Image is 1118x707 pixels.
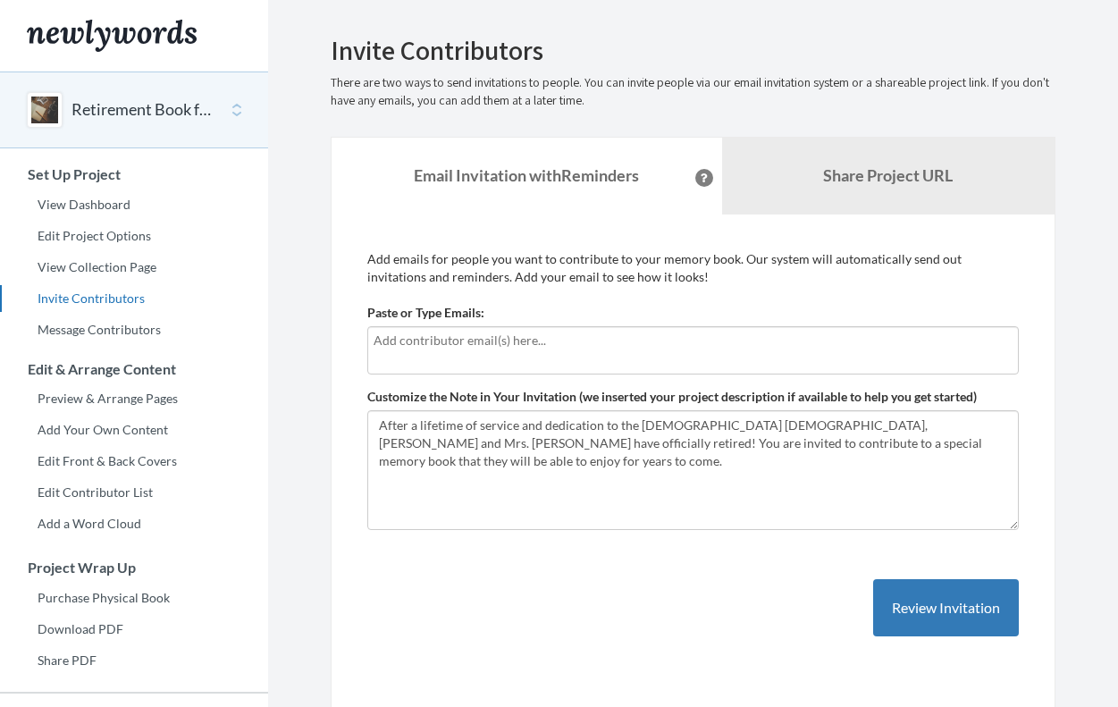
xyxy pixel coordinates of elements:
label: Customize the Note in Your Invitation (we inserted your project description if available to help ... [367,388,977,406]
input: Add contributor email(s) here... [374,331,1013,350]
h2: Invite Contributors [331,36,1055,65]
button: Review Invitation [873,579,1019,637]
p: There are two ways to send invitations to people. You can invite people via our email invitation ... [331,74,1055,110]
h3: Set Up Project [1,166,268,182]
img: Newlywords logo [27,20,197,52]
h3: Edit & Arrange Content [1,361,268,377]
button: Retirement Book for [PERSON_NAME] and [PERSON_NAME] [71,98,216,122]
textarea: After a lifetime of service and dedication to the [DEMOGRAPHIC_DATA] [DEMOGRAPHIC_DATA], [PERSON_... [367,410,1019,530]
h3: Project Wrap Up [1,560,268,576]
label: Paste or Type Emails: [367,304,484,322]
p: Add emails for people you want to contribute to your memory book. Our system will automatically s... [367,250,1019,286]
strong: Email Invitation with Reminders [414,165,639,185]
b: Share Project URL [823,165,953,185]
